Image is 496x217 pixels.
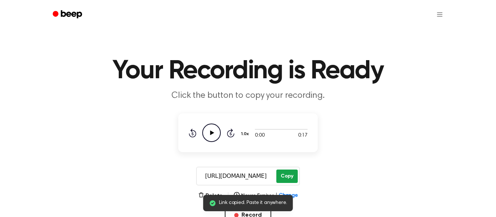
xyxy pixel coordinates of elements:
h1: Your Recording is Ready [62,58,434,84]
a: Beep [48,8,89,22]
p: Click the button to copy your recording. [109,90,387,102]
button: 1.0x [240,128,251,140]
span: | [276,192,277,200]
button: Never Expires|Change [234,192,298,200]
button: Copy [276,170,298,183]
span: 0:17 [298,132,308,139]
span: Link copied. Paste it anywhere. [219,199,287,207]
span: Change [279,192,298,200]
span: 0:00 [255,132,264,139]
button: Open menu [431,6,448,23]
button: Delete [198,192,223,200]
span: | [227,191,229,200]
